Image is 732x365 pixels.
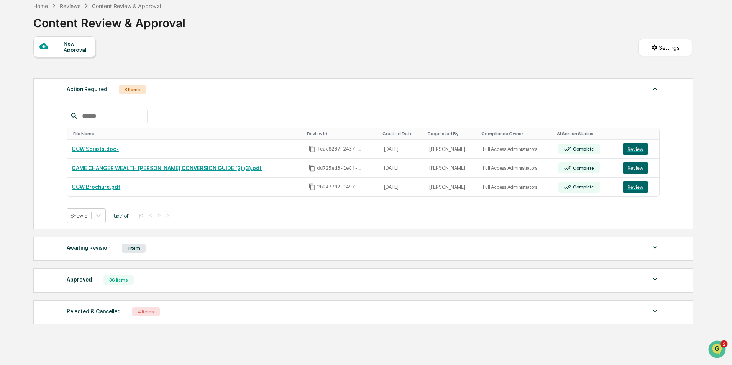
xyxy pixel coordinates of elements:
span: [DATE] [68,104,84,110]
iframe: Open customer support [707,340,728,360]
img: caret [650,243,660,252]
span: Preclearance [15,136,49,144]
td: Full Access Administrators [478,159,554,178]
td: [DATE] [379,159,425,178]
span: Copy Id [309,146,315,152]
div: Toggle SortBy [557,131,615,136]
div: We're available if you need us! [34,66,105,72]
button: Start new chat [130,61,140,70]
div: Complete [571,146,594,152]
button: See all [119,83,140,93]
span: Attestations [63,136,95,144]
a: Review [623,162,655,174]
td: [PERSON_NAME] [425,140,478,159]
div: Complete [571,165,594,171]
td: [PERSON_NAME] [425,178,478,196]
span: Pylon [76,169,93,175]
div: Awaiting Revision [67,243,110,253]
div: 🗄️ [56,137,62,143]
div: Action Required [67,84,107,94]
button: Settings [638,39,692,56]
div: Approved [67,275,92,285]
p: How can we help? [8,16,140,28]
div: Toggle SortBy [307,131,376,136]
span: 2b247702-1497-4e1a-9fd3-54722f5c7902 [317,184,363,190]
a: Review [623,143,655,155]
button: Review [623,181,648,193]
div: 1 Item [122,244,146,253]
button: >| [164,212,173,219]
a: Powered byPylon [54,169,93,175]
div: Complete [571,184,594,190]
div: Reviews [60,3,80,9]
a: GCW Scripts.docx [72,146,119,152]
img: 1746055101610-c473b297-6a78-478c-a979-82029cc54cd1 [15,105,21,111]
button: > [155,212,163,219]
div: Start new chat [34,59,126,66]
td: Full Access Administrators [478,140,554,159]
div: Toggle SortBy [73,131,301,136]
span: Copy Id [309,165,315,172]
div: Content Review & Approval [92,3,161,9]
span: Data Lookup [15,151,48,158]
div: Toggle SortBy [382,131,422,136]
td: [DATE] [379,178,425,196]
img: 6558925923028_b42adfe598fdc8269267_72.jpg [16,59,30,72]
div: 🖐️ [8,137,14,143]
img: caret [650,275,660,284]
div: Home [33,3,48,9]
a: GAME CHANGER WEALTH [PERSON_NAME] CONVERSION GUIDE (2) (3).pdf [72,165,262,171]
span: [PERSON_NAME] [24,104,62,110]
div: 3 Items [119,85,146,94]
input: Clear [20,35,126,43]
img: Ed Schembor [8,97,20,109]
span: • [64,104,66,110]
a: 🔎Data Lookup [5,147,51,161]
a: 🖐️Preclearance [5,133,53,147]
div: Content Review & Approval [33,10,185,30]
span: Copy Id [309,183,315,190]
button: Review [623,143,648,155]
img: caret [650,306,660,316]
a: Review [623,181,655,193]
span: dd725ed3-1e8f-49e7-92fc-5eba7f23d9d5 [317,165,363,171]
div: Past conversations [8,85,49,91]
span: feac8237-2437-44ba-870a-bf0332f2c52b [317,146,363,152]
img: caret [650,84,660,93]
div: Rejected & Cancelled [67,306,121,316]
button: |< [136,212,145,219]
button: < [146,212,154,219]
a: 🗄️Attestations [53,133,98,147]
div: Toggle SortBy [624,131,656,136]
td: [DATE] [379,140,425,159]
div: 4 Items [132,307,160,316]
a: GCW Brochure.pdf [72,184,120,190]
div: Toggle SortBy [481,131,551,136]
div: 🔎 [8,151,14,157]
div: 36 Items [103,275,134,285]
div: Toggle SortBy [428,131,475,136]
td: Full Access Administrators [478,178,554,196]
img: 1746055101610-c473b297-6a78-478c-a979-82029cc54cd1 [8,59,21,72]
div: New Approval [64,41,89,53]
td: [PERSON_NAME] [425,159,478,178]
span: Page 1 of 1 [112,213,131,219]
button: Review [623,162,648,174]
